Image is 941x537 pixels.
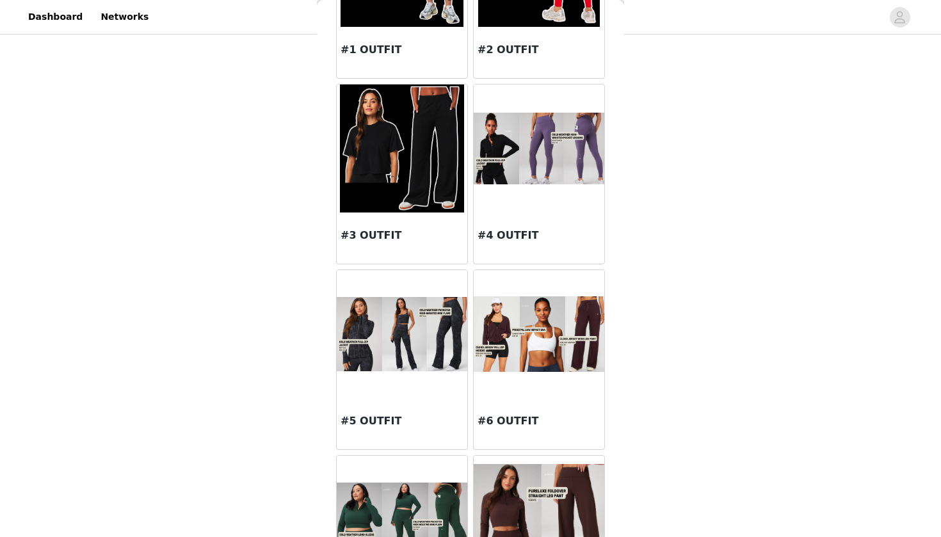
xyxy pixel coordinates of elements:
h3: #3 OUTFIT [341,228,463,243]
a: Dashboard [20,3,90,31]
img: #3 OUTFIT [340,84,464,212]
a: Networks [93,3,156,31]
img: #5 OUTFIT [337,297,467,371]
div: avatar [894,7,906,28]
h3: #1 OUTFIT [341,42,463,58]
h3: #4 OUTFIT [478,228,600,243]
img: #6 OUTFIT [474,296,604,371]
h3: #6 OUTFIT [478,413,600,429]
img: #4 OUTFIT [474,113,604,185]
h3: #2 OUTFIT [478,42,600,58]
h3: #5 OUTFIT [341,413,463,429]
